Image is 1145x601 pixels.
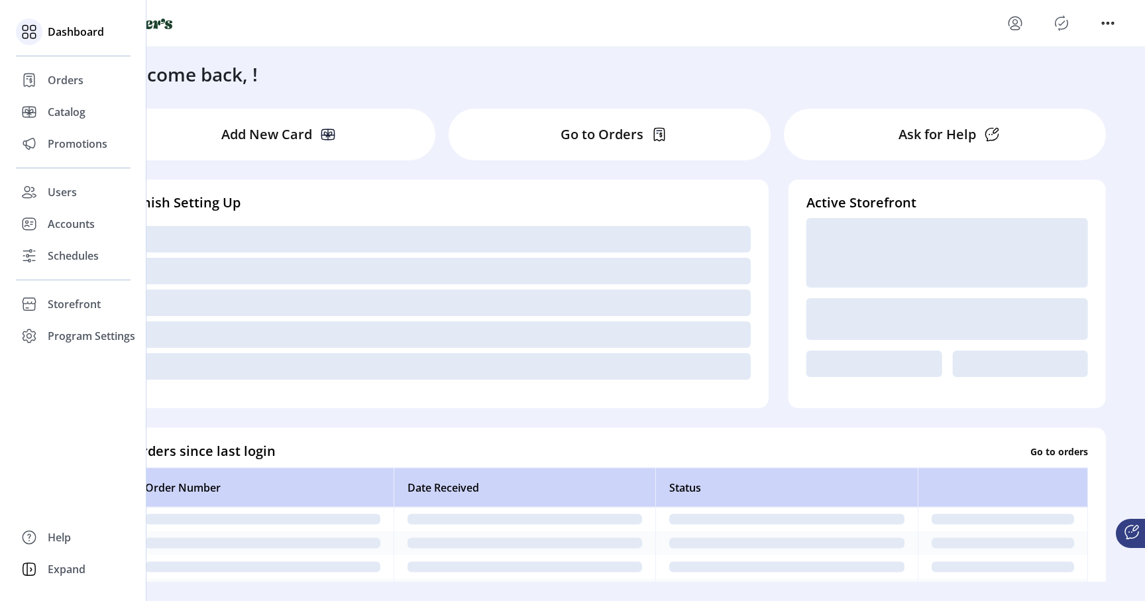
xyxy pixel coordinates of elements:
h3: Welcome back, ! [114,60,258,88]
span: Storefront [48,296,101,312]
h4: Finish Setting Up [131,193,751,213]
span: Catalog [48,104,85,120]
span: Promotions [48,136,107,152]
p: Go to orders [1030,444,1088,458]
p: Ask for Help [899,125,976,144]
button: menu [1097,13,1118,34]
span: Dashboard [48,24,104,40]
p: Go to Orders [561,125,643,144]
th: Order Number [131,468,394,508]
span: Help [48,529,71,545]
span: Program Settings [48,328,135,344]
span: Schedules [48,248,99,264]
button: Publisher Panel [1051,13,1072,34]
span: Expand [48,561,85,577]
h4: Orders since last login [131,441,276,461]
span: Accounts [48,216,95,232]
button: menu [1005,13,1026,34]
th: Status [655,468,918,508]
p: Add New Card [221,125,312,144]
span: Orders [48,72,83,88]
th: Date Received [394,468,656,508]
span: Users [48,184,77,200]
h4: Active Storefront [806,193,1088,213]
